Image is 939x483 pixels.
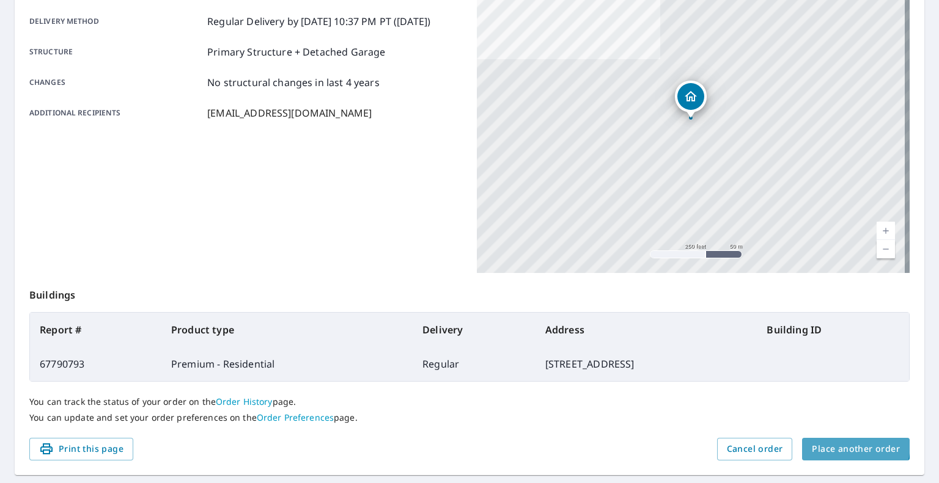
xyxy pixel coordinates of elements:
[536,313,757,347] th: Address
[207,14,430,29] p: Regular Delivery by [DATE] 10:37 PM PT ([DATE])
[161,313,413,347] th: Product type
[161,347,413,381] td: Premium - Residential
[29,273,910,312] p: Buildings
[29,412,910,423] p: You can update and set your order preferences on the page.
[29,106,202,120] p: Additional recipients
[413,313,536,347] th: Delivery
[802,438,910,460] button: Place another order
[207,106,372,120] p: [EMAIL_ADDRESS][DOMAIN_NAME]
[29,45,202,59] p: Structure
[877,222,895,240] a: Current Level 17, Zoom In
[413,347,536,381] td: Regular
[257,412,334,423] a: Order Preferences
[757,313,909,347] th: Building ID
[717,438,793,460] button: Cancel order
[207,45,385,59] p: Primary Structure + Detached Garage
[727,441,783,457] span: Cancel order
[29,438,133,460] button: Print this page
[29,14,202,29] p: Delivery method
[877,240,895,258] a: Current Level 17, Zoom Out
[30,347,161,381] td: 67790793
[675,81,707,118] div: Dropped pin, building 1, Residential property, 4920 SW West Hills Rd Corvallis, OR 97333
[39,441,123,457] span: Print this page
[30,313,161,347] th: Report #
[812,441,900,457] span: Place another order
[207,75,380,90] p: No structural changes in last 4 years
[536,347,757,381] td: [STREET_ADDRESS]
[29,396,910,407] p: You can track the status of your order on the page.
[29,75,202,90] p: Changes
[216,396,273,407] a: Order History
